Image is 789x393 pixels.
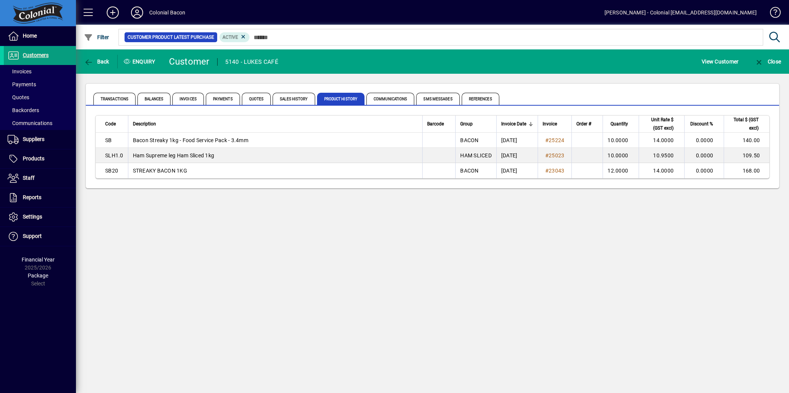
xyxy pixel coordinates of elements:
div: Unit Rate $ (GST excl) [644,116,680,132]
a: Payments [4,78,76,91]
a: Settings [4,208,76,227]
span: Ham Supreme leg Ham Sliced 1kg [133,152,215,158]
a: Support [4,227,76,246]
span: 25224 [549,137,564,143]
a: Reports [4,188,76,207]
span: Unit Rate $ (GST excl) [644,116,674,132]
span: Product History [317,93,365,105]
div: Quantity [608,120,635,128]
a: #23043 [543,166,567,175]
span: # [545,137,549,143]
span: Balances [137,93,170,105]
div: Invoice Date [501,120,533,128]
td: 10.0000 [603,133,639,148]
div: [PERSON_NAME] - Colonial [EMAIL_ADDRESS][DOMAIN_NAME] [604,6,757,19]
span: SB [105,137,112,143]
span: Invoices [8,68,32,74]
a: Suppliers [4,130,76,149]
a: Home [4,27,76,46]
a: Products [4,149,76,168]
a: Quotes [4,91,76,104]
span: Staff [23,175,35,181]
a: Knowledge Base [764,2,780,26]
td: 0.0000 [684,163,724,178]
span: Back [84,59,109,65]
span: BACON [460,168,478,174]
span: Quotes [242,93,271,105]
button: Close [753,55,783,68]
span: Total $ (GST excl) [729,116,759,132]
app-page-header-button: Back [76,55,118,68]
div: Customer [169,55,210,68]
span: Invoice [543,120,557,128]
span: Backorders [8,107,39,113]
button: Add [101,6,125,19]
div: Enquiry [118,55,163,68]
div: Discount % [689,120,720,128]
span: 25023 [549,152,564,158]
app-page-header-button: Close enquiry [746,55,789,68]
a: #25224 [543,136,567,144]
button: Profile [125,6,149,19]
button: Filter [82,30,111,44]
td: 0.0000 [684,133,724,148]
span: Description [133,120,156,128]
span: Discount % [690,120,713,128]
span: Reports [23,194,41,200]
a: Communications [4,117,76,130]
span: SMS Messages [416,93,459,105]
span: Communications [8,120,52,126]
span: Bacon Streaky 1kg - Food Service Pack - 3.4mm [133,137,248,143]
td: 14.0000 [639,133,684,148]
span: # [545,168,549,174]
td: 0.0000 [684,148,724,163]
a: #25023 [543,151,567,160]
span: Settings [23,214,42,220]
td: [DATE] [496,163,538,178]
div: Barcode [427,120,451,128]
span: SB20 [105,168,118,174]
div: Order # [576,120,598,128]
span: Products [23,155,44,162]
span: Financial Year [22,257,55,263]
span: SLH1.0 [105,152,123,158]
span: Transactions [93,93,136,105]
td: 14.0000 [639,163,684,178]
div: 5140 - LUKES CAFÉ [225,56,278,68]
span: Group [460,120,473,128]
span: Suppliers [23,136,44,142]
button: View Customer [700,55,740,68]
span: Communications [366,93,414,105]
span: Active [222,35,238,40]
div: Total $ (GST excl) [729,116,765,132]
span: References [462,93,499,105]
span: Quantity [611,120,628,128]
div: Group [460,120,492,128]
td: 140.00 [724,133,769,148]
a: Backorders [4,104,76,117]
span: STREAKY BACON 1KG [133,168,187,174]
a: Staff [4,169,76,188]
td: 10.9500 [639,148,684,163]
mat-chip: Product Activation Status: Active [219,32,250,42]
button: Back [82,55,111,68]
div: Description [133,120,418,128]
td: 168.00 [724,163,769,178]
span: Close [754,59,781,65]
span: Order # [576,120,591,128]
span: Filter [84,34,109,40]
td: 109.50 [724,148,769,163]
a: Invoices [4,65,76,78]
span: 23043 [549,168,564,174]
span: Barcode [427,120,444,128]
span: View Customer [702,55,739,68]
span: Payments [8,81,36,87]
span: Quotes [8,94,29,100]
td: [DATE] [496,148,538,163]
span: Package [28,273,48,279]
td: [DATE] [496,133,538,148]
span: Home [23,33,37,39]
span: Support [23,233,42,239]
td: 12.0000 [603,163,639,178]
div: Invoice [543,120,567,128]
